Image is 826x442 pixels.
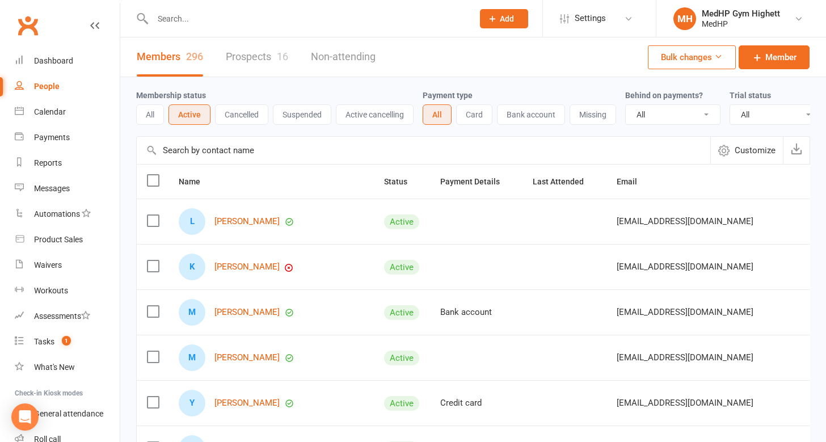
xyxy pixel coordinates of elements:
div: M [179,299,205,326]
a: Member [739,45,810,69]
button: Active [168,104,210,125]
span: [EMAIL_ADDRESS][DOMAIN_NAME] [617,392,753,414]
div: Reports [34,158,62,167]
div: Bank account [440,308,512,317]
span: [EMAIL_ADDRESS][DOMAIN_NAME] [617,211,753,232]
span: [EMAIL_ADDRESS][DOMAIN_NAME] [617,301,753,323]
a: [PERSON_NAME] [214,353,280,363]
div: Calendar [34,107,66,116]
span: Name [179,177,213,186]
div: Active [384,351,419,365]
div: Product Sales [34,235,83,244]
a: [PERSON_NAME] [214,398,280,408]
div: Open Intercom Messenger [11,403,39,431]
button: Status [384,175,420,188]
input: Search... [149,11,465,27]
div: General attendance [34,409,103,418]
span: Last Attended [533,177,596,186]
button: Bank account [497,104,565,125]
span: 1 [62,336,71,346]
label: Behind on payments? [625,91,703,100]
a: Automations [15,201,120,227]
button: Email [617,175,650,188]
span: [EMAIL_ADDRESS][DOMAIN_NAME] [617,256,753,277]
a: Dashboard [15,48,120,74]
a: Prospects16 [226,37,288,77]
a: General attendance kiosk mode [15,401,120,427]
div: People [34,82,60,91]
div: 16 [277,50,288,62]
a: People [15,74,120,99]
button: All [423,104,452,125]
button: Customize [710,137,783,164]
a: Product Sales [15,227,120,252]
a: Reports [15,150,120,176]
label: Trial status [730,91,771,100]
input: Search by contact name [137,137,710,164]
div: Y [179,390,205,416]
div: Tasks [34,337,54,346]
div: Waivers [34,260,62,270]
div: Payments [34,133,70,142]
div: Active [384,305,419,320]
span: Add [500,14,514,23]
div: K [179,254,205,280]
span: Payment Details [440,177,512,186]
a: Tasks 1 [15,329,120,355]
span: Status [384,177,420,186]
button: Payment Details [440,175,512,188]
div: Active [384,214,419,229]
a: What's New [15,355,120,380]
a: Assessments [15,304,120,329]
span: Email [617,177,650,186]
div: Active [384,260,419,275]
a: Payments [15,125,120,150]
button: Suspended [273,104,331,125]
button: All [136,104,164,125]
a: Waivers [15,252,120,278]
button: Cancelled [215,104,268,125]
span: [EMAIL_ADDRESS][DOMAIN_NAME] [617,347,753,368]
a: Clubworx [14,11,42,40]
a: Workouts [15,278,120,304]
div: 296 [186,50,203,62]
a: [PERSON_NAME] [214,217,280,226]
label: Membership status [136,91,206,100]
button: Last Attended [533,175,596,188]
div: MedHP [702,19,780,29]
div: Dashboard [34,56,73,65]
button: Card [456,104,492,125]
button: Missing [570,104,616,125]
div: Workouts [34,286,68,295]
a: Members296 [137,37,203,77]
div: MH [673,7,696,30]
button: Name [179,175,213,188]
div: MedHP Gym Highett [702,9,780,19]
button: Active cancelling [336,104,414,125]
button: Add [480,9,528,28]
a: [PERSON_NAME] [214,262,280,272]
span: Settings [575,6,606,31]
div: M [179,344,205,371]
div: Assessments [34,311,90,321]
label: Payment type [423,91,473,100]
div: L [179,208,205,235]
div: What's New [34,363,75,372]
a: Messages [15,176,120,201]
a: Calendar [15,99,120,125]
a: Non-attending [311,37,376,77]
span: Member [765,50,796,64]
div: Automations [34,209,80,218]
div: Messages [34,184,70,193]
div: Active [384,396,419,411]
span: Customize [735,144,776,157]
button: Bulk changes [648,45,736,69]
div: Credit card [440,398,512,408]
a: [PERSON_NAME] [214,308,280,317]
